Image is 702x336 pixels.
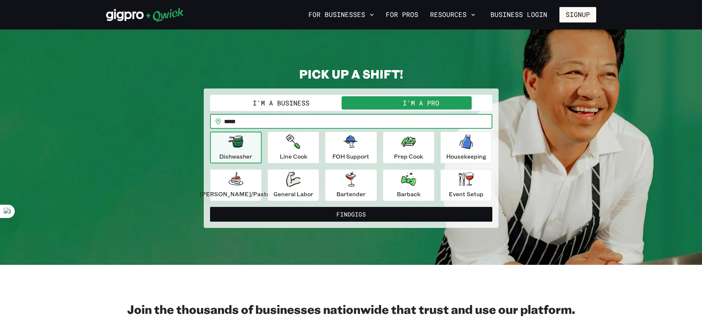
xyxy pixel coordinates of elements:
[484,7,553,22] a: Business Login
[440,169,492,201] button: Event Setup
[325,132,377,163] button: FOH Support
[394,152,423,161] p: Prep Cook
[212,96,351,110] button: I'm a Business
[204,66,499,81] h2: PICK UP A SHIFT!
[219,152,252,161] p: Dishwasher
[210,169,262,201] button: [PERSON_NAME]/Pastry
[397,190,420,198] p: Barback
[280,152,307,161] p: Line Cook
[273,190,313,198] p: General Labor
[325,169,377,201] button: Bartender
[559,7,596,22] button: Signup
[200,190,272,198] p: [PERSON_NAME]/Pastry
[449,190,483,198] p: Event Setup
[383,169,434,201] button: Barback
[427,8,478,21] button: Resources
[440,132,492,163] button: Housekeeping
[210,132,262,163] button: Dishwasher
[336,190,366,198] p: Bartender
[106,302,596,316] h2: Join the thousands of businesses nationwide that trust and use our platform.
[268,169,319,201] button: General Labor
[351,96,491,110] button: I'm a Pro
[305,8,377,21] button: For Businesses
[268,132,319,163] button: Line Cook
[383,8,421,21] a: For Pros
[332,152,369,161] p: FOH Support
[383,132,434,163] button: Prep Cook
[210,207,492,222] button: FindGigs
[446,152,486,161] p: Housekeeping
